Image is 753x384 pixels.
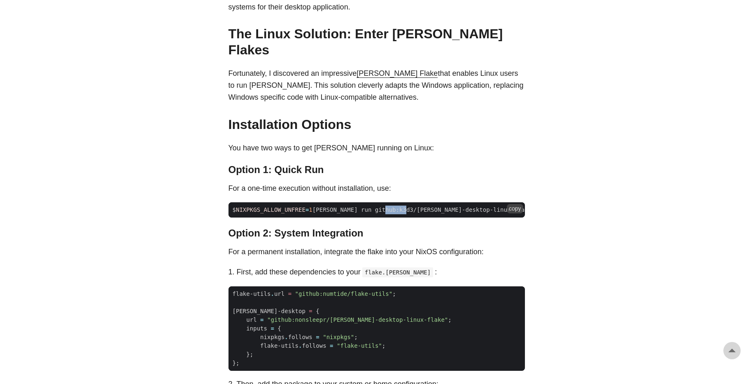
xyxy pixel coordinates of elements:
p: Fortunately, I discovered an impressive that enables Linux users to run [PERSON_NAME]. This solut... [228,68,525,103]
span: nixpkgs [260,334,284,340]
span: "flake-utils" [337,342,382,349]
span: flake-utils [233,290,271,297]
span: { [316,308,319,314]
h3: Option 1: Quick Run [228,164,525,176]
a: go to top [723,342,741,359]
span: follows [302,342,326,349]
span: = [270,325,274,332]
span: ; [392,290,396,297]
p: For a one-time execution without installation, use: [228,183,525,194]
span: = [288,290,291,297]
span: = [260,316,263,323]
span: 1 [309,206,312,213]
h2: The Linux Solution: Enter [PERSON_NAME] Flakes [228,26,525,58]
span: ; [448,316,451,323]
p: You have two ways to get [PERSON_NAME] running on Linux: [228,142,525,154]
span: . [270,290,274,297]
h2: Installation Options [228,117,525,132]
span: . [284,334,288,340]
span: = [309,308,312,314]
span: "nixpkgs" [323,334,354,340]
span: . [298,342,302,349]
h3: Option 2: System Integration [228,227,525,239]
li: First, add these dependencies to your : [237,266,525,278]
span: = [316,334,319,340]
span: url [246,316,256,323]
p: For a permanent installation, integrate the flake into your NixOS configuration: [228,246,525,258]
code: flake.[PERSON_NAME] [362,267,434,277]
span: = [330,342,333,349]
span: url [274,290,284,297]
span: NIXPKGS_ALLOW_UNFREE [236,206,305,213]
span: ; [354,334,357,340]
span: { [277,325,281,332]
button: copy [507,204,523,213]
span: }; [246,351,253,358]
span: $ [PERSON_NAME] run github:k3d3/[PERSON_NAME]-desktop-linux-flake --impure [228,206,567,214]
span: [PERSON_NAME]-desktop [233,308,305,314]
span: inputs [246,325,267,332]
a: [PERSON_NAME] Flake [357,69,438,77]
span: ; [382,342,385,349]
span: }; [233,360,240,366]
span: "github:numtide/flake-utils" [295,290,393,297]
span: flake-utils [260,342,298,349]
span: "github:nonsleepr/[PERSON_NAME]-desktop-linux-flake" [267,316,448,323]
span: = [305,206,309,213]
span: follows [288,334,312,340]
